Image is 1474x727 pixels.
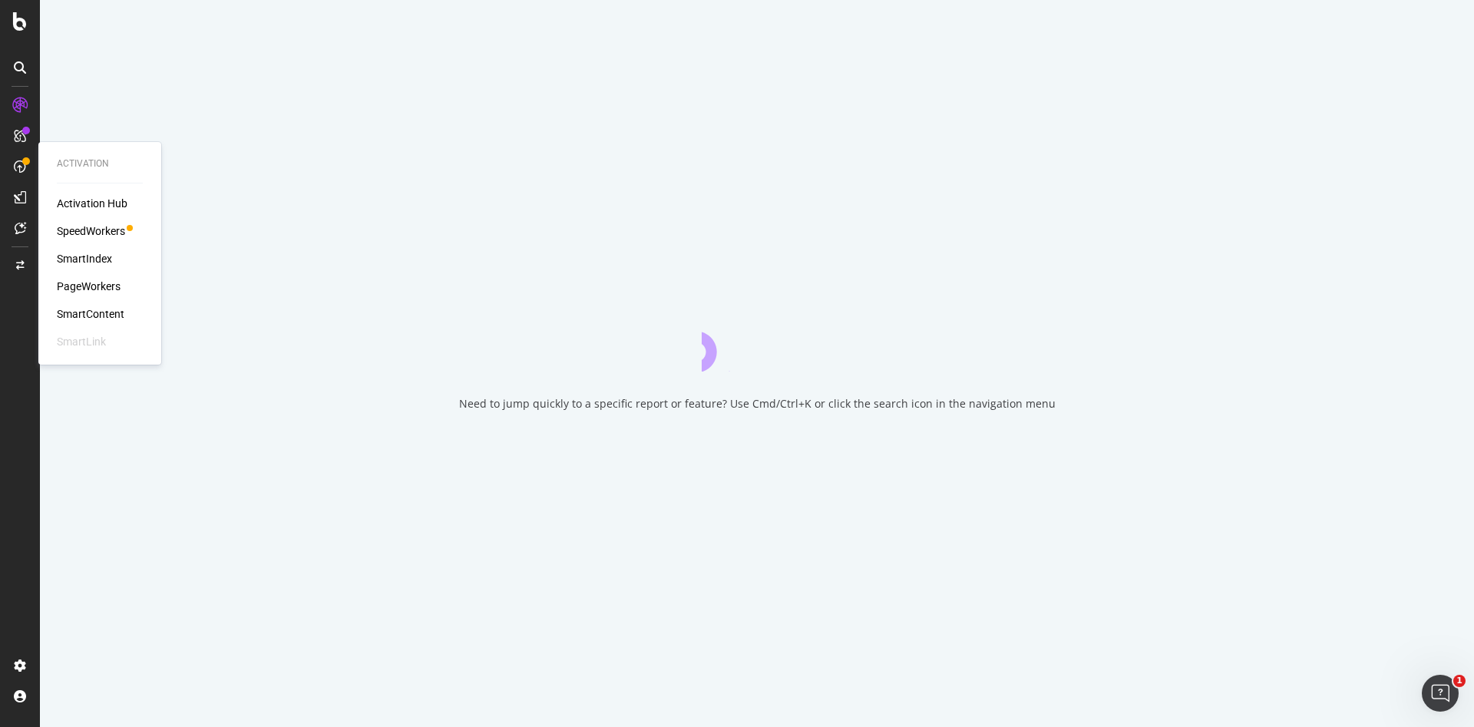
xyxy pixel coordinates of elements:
[57,279,121,294] a: PageWorkers
[1453,675,1466,687] span: 1
[1422,675,1459,712] iframe: Intercom live chat
[57,157,143,170] div: Activation
[57,306,124,322] a: SmartContent
[57,223,125,239] a: SpeedWorkers
[57,334,106,349] div: SmartLink
[459,396,1056,411] div: Need to jump quickly to a specific report or feature? Use Cmd/Ctrl+K or click the search icon in ...
[702,316,812,372] div: animation
[57,251,112,266] a: SmartIndex
[57,196,127,211] a: Activation Hub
